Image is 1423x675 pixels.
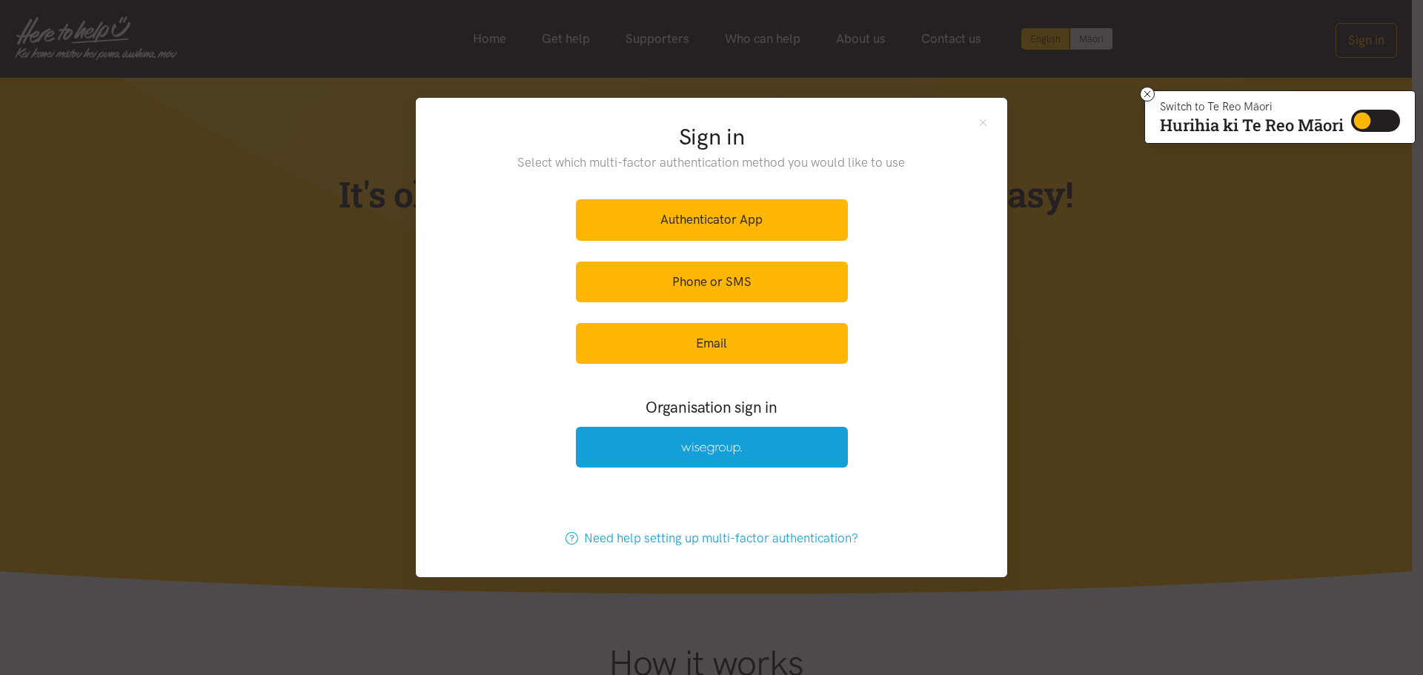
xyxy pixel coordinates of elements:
p: Hurihia ki Te Reo Māori [1160,119,1344,132]
a: Phone or SMS [576,262,848,302]
h2: Sign in [488,122,936,153]
a: Email [576,323,848,364]
button: Close [977,116,989,128]
p: Switch to Te Reo Māori [1160,102,1344,111]
p: Select which multi-factor authentication method you would like to use [488,153,936,173]
img: Wise Group [681,442,742,455]
a: Need help setting up multi-factor authentication? [550,518,874,559]
h3: Organisation sign in [535,396,888,418]
a: Authenticator App [576,199,848,240]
